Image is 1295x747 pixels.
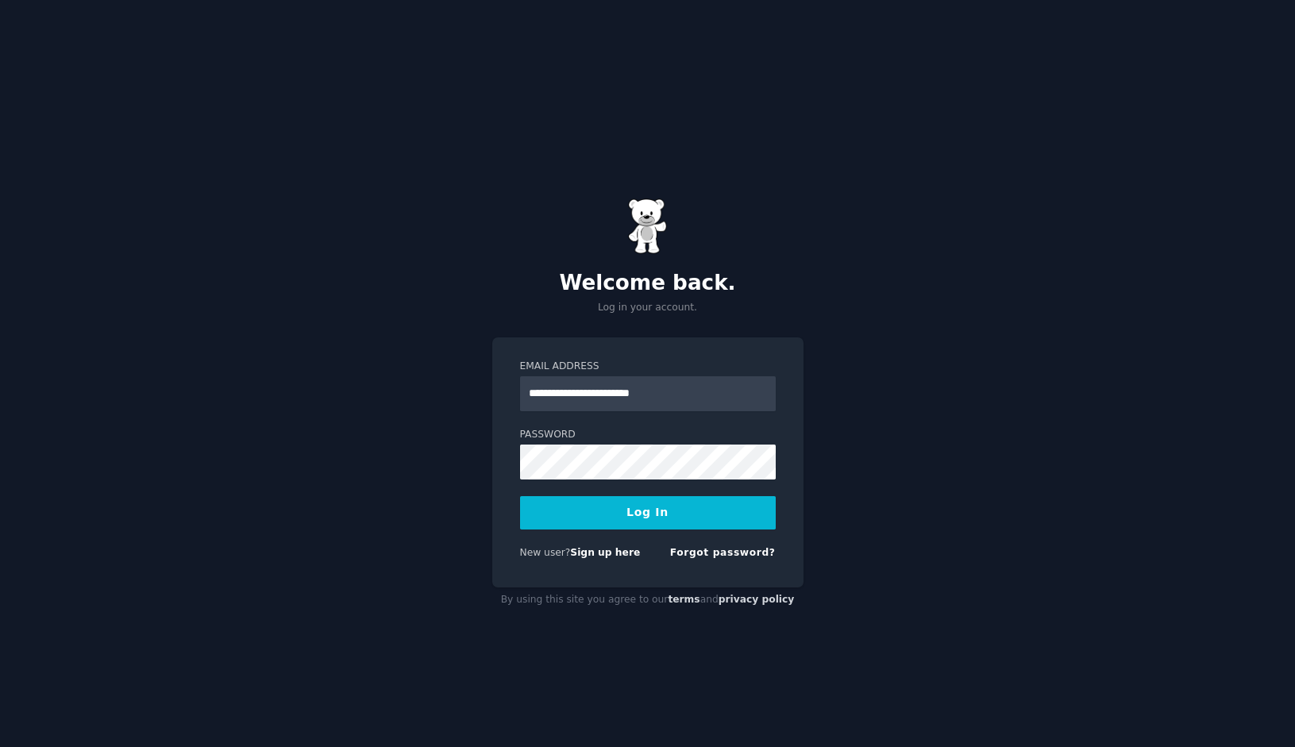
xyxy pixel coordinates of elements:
[492,271,804,296] h2: Welcome back.
[570,547,640,558] a: Sign up here
[492,301,804,315] p: Log in your account.
[628,198,668,254] img: Gummy Bear
[520,496,776,529] button: Log In
[492,587,804,613] div: By using this site you agree to our and
[668,594,700,605] a: terms
[520,360,776,374] label: Email Address
[520,547,571,558] span: New user?
[670,547,776,558] a: Forgot password?
[520,428,776,442] label: Password
[719,594,795,605] a: privacy policy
